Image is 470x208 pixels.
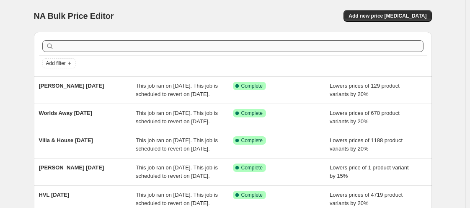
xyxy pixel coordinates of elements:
[241,164,263,171] span: Complete
[330,83,400,97] span: Lowers prices of 129 product variants by 20%
[42,58,76,68] button: Add filter
[136,83,218,97] span: This job ran on [DATE]. This job is scheduled to revert on [DATE].
[241,110,263,117] span: Complete
[39,192,69,198] span: HVL [DATE]
[39,137,93,143] span: Villa & House [DATE]
[136,164,218,179] span: This job ran on [DATE]. This job is scheduled to revert on [DATE].
[136,192,218,206] span: This job ran on [DATE]. This job is scheduled to revert on [DATE].
[136,110,218,125] span: This job ran on [DATE]. This job is scheduled to revert on [DATE].
[241,192,263,198] span: Complete
[39,83,104,89] span: [PERSON_NAME] [DATE]
[241,83,263,89] span: Complete
[46,60,66,67] span: Add filter
[343,10,431,22] button: Add new price [MEDICAL_DATA]
[136,137,218,152] span: This job ran on [DATE]. This job is scheduled to revert on [DATE].
[34,11,114,21] span: NA Bulk Price Editor
[330,192,403,206] span: Lowers prices of 4719 product variants by 20%
[349,13,426,19] span: Add new price [MEDICAL_DATA]
[39,110,92,116] span: Worlds Away [DATE]
[330,164,409,179] span: Lowers price of 1 product variant by 15%
[330,137,403,152] span: Lowers prices of 1188 product variants by 20%
[39,164,104,171] span: [PERSON_NAME] [DATE]
[241,137,263,144] span: Complete
[330,110,400,125] span: Lowers prices of 670 product variants by 20%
